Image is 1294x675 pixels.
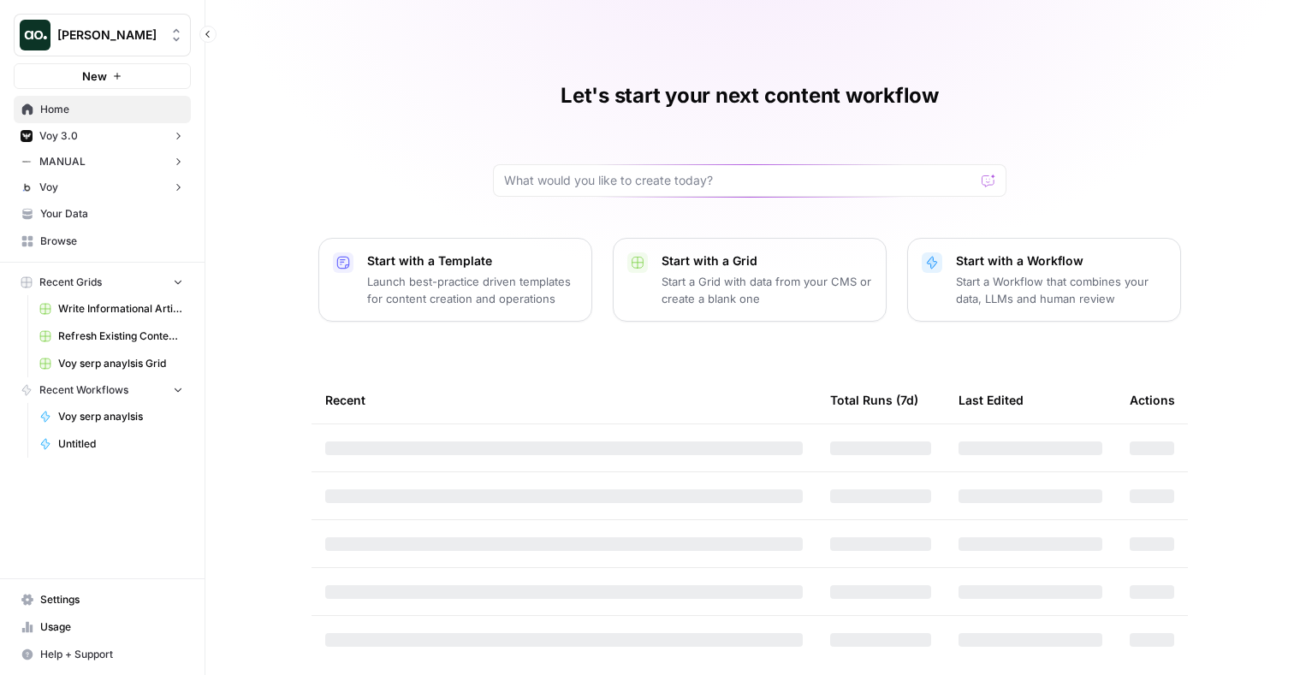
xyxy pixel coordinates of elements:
[21,130,33,142] img: stjew9z7pit1u5j29oym3lz1cqu3
[14,200,191,228] a: Your Data
[39,154,86,169] span: MANUAL
[40,234,183,249] span: Browse
[32,350,191,377] a: Voy serp anaylsis Grid
[32,295,191,323] a: Write Informational Article - Voy
[32,430,191,458] a: Untitled
[14,228,191,255] a: Browse
[58,301,183,317] span: Write Informational Article - Voy
[830,376,918,423] div: Total Runs (7d)
[662,252,872,269] p: Start with a Grid
[325,376,803,423] div: Recent
[32,403,191,430] a: Voy serp anaylsis
[58,329,183,344] span: Refresh Existing Content - Voy
[39,275,102,290] span: Recent Grids
[39,180,58,195] span: Voy
[367,252,578,269] p: Start with a Template
[14,175,191,200] button: Voy
[318,238,592,322] button: Start with a TemplateLaunch best-practice driven templates for content creation and operations
[58,356,183,371] span: Voy serp anaylsis Grid
[40,619,183,635] span: Usage
[58,436,183,452] span: Untitled
[959,376,1024,423] div: Last Edited
[504,172,975,189] input: What would you like to create today?
[39,128,78,144] span: Voy 3.0
[1130,376,1175,423] div: Actions
[14,269,191,295] button: Recent Grids
[956,273,1166,307] p: Start a Workflow that combines your data, LLMs and human review
[14,641,191,668] button: Help + Support
[21,156,33,168] img: b2umk04t2odii1k9kk93zamw5cx7
[82,68,107,85] span: New
[40,102,183,117] span: Home
[14,14,191,56] button: Workspace: Zoe Jessup
[20,20,50,50] img: Zoe Jessup Logo
[39,382,128,398] span: Recent Workflows
[21,181,33,193] img: en82gte408cjjpk3rc19j1mw467d
[956,252,1166,269] p: Start with a Workflow
[14,96,191,123] a: Home
[14,149,191,175] button: MANUAL
[367,273,578,307] p: Launch best-practice driven templates for content creation and operations
[662,273,872,307] p: Start a Grid with data from your CMS or create a blank one
[57,27,161,44] span: [PERSON_NAME]
[14,63,191,89] button: New
[14,586,191,613] a: Settings
[14,613,191,641] a: Usage
[14,123,191,149] button: Voy 3.0
[32,323,191,350] a: Refresh Existing Content - Voy
[14,377,191,403] button: Recent Workflows
[613,238,887,322] button: Start with a GridStart a Grid with data from your CMS or create a blank one
[58,409,183,424] span: Voy serp anaylsis
[561,82,939,110] h1: Let's start your next content workflow
[40,592,183,607] span: Settings
[40,647,183,662] span: Help + Support
[40,206,183,222] span: Your Data
[907,238,1181,322] button: Start with a WorkflowStart a Workflow that combines your data, LLMs and human review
